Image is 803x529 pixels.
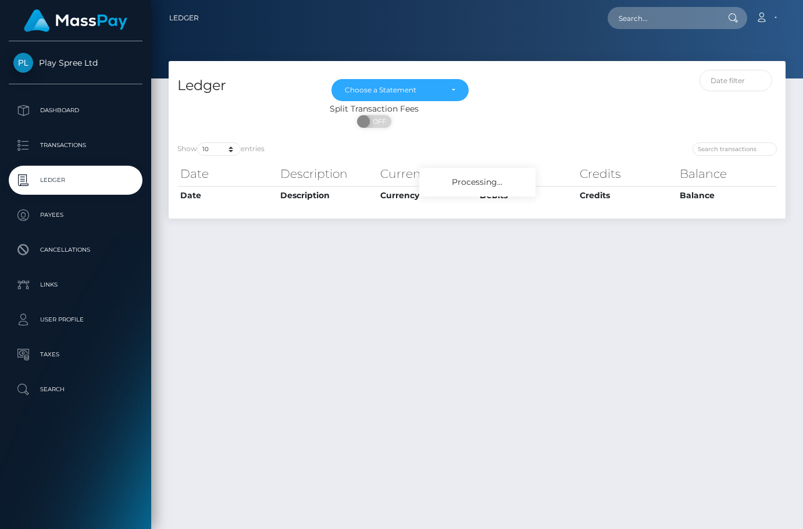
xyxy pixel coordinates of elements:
th: Date [177,162,277,185]
a: Search [9,375,142,404]
input: Date filter [699,70,772,91]
a: Ledger [9,166,142,195]
p: Search [13,381,138,398]
th: Currency [377,162,477,185]
a: Ledger [169,6,199,30]
p: Transactions [13,137,138,154]
a: Links [9,270,142,299]
th: Credits [577,162,677,185]
a: Payees [9,201,142,230]
input: Search... [608,7,717,29]
th: Credits [577,186,677,205]
a: User Profile [9,305,142,334]
a: Transactions [9,131,142,160]
p: User Profile [13,311,138,328]
label: Show entries [177,142,265,156]
th: Balance [677,162,777,185]
th: Currency [377,186,477,205]
th: Balance [677,186,777,205]
div: Choose a Statement [345,85,441,95]
th: Description [277,162,377,185]
img: MassPay Logo [24,9,127,32]
th: Description [277,186,377,205]
p: Ledger [13,171,138,189]
p: Payees [13,206,138,224]
p: Dashboard [13,102,138,119]
th: Debits [477,162,577,185]
div: Processing... [419,168,536,196]
span: Play Spree Ltd [9,58,142,68]
a: Dashboard [9,96,142,125]
select: Showentries [197,142,241,156]
a: Cancellations [9,235,142,264]
a: Taxes [9,340,142,369]
span: OFF [363,115,392,128]
h4: Ledger [177,76,314,96]
img: Play Spree Ltd [13,53,33,73]
button: Choose a Statement [331,79,468,101]
input: Search transactions [693,142,777,156]
p: Cancellations [13,241,138,259]
p: Taxes [13,346,138,363]
th: Date [177,186,277,205]
p: Links [13,276,138,294]
div: Split Transaction Fees [169,103,580,115]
